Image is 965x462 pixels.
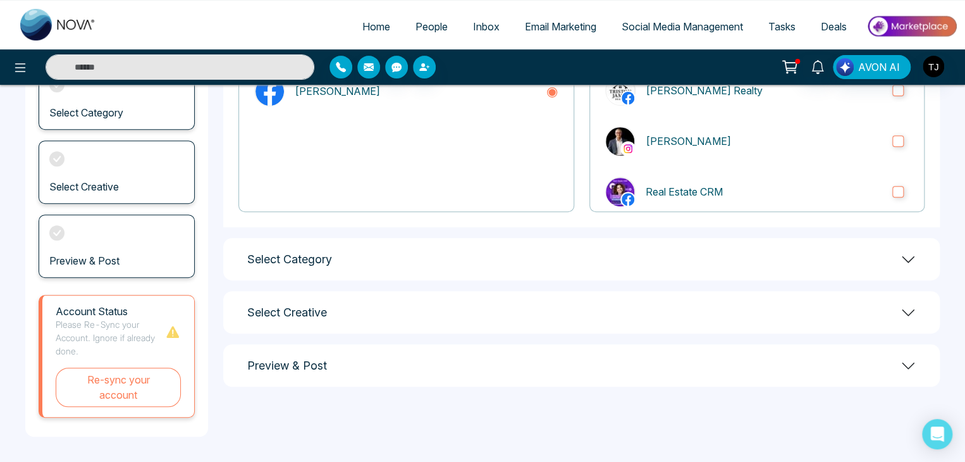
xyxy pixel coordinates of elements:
a: Deals [808,15,859,39]
input: instagramTriston James[PERSON_NAME] [892,135,904,147]
span: Deals [821,20,847,33]
input: Triston James Realty[PERSON_NAME] Realty [892,85,904,96]
span: People [415,20,448,33]
img: Nova CRM Logo [20,9,96,41]
img: Market-place.gif [866,12,957,41]
p: [PERSON_NAME] Realty [646,83,882,98]
a: Inbox [460,15,512,39]
button: Re-sync your account [56,368,181,407]
img: Real Estate CRM [606,178,634,206]
span: AVON AI [858,59,900,75]
span: Email Marketing [525,20,596,33]
img: instagram [622,142,634,155]
h1: Preview & Post [247,359,327,373]
span: Tasks [768,20,796,33]
p: Real Estate CRM [646,184,882,199]
p: [PERSON_NAME] [646,134,882,149]
img: User Avatar [923,56,944,77]
h3: Select Category [49,107,123,119]
span: Home [362,20,390,33]
h3: Select Creative [49,181,119,193]
button: AVON AI [833,55,911,79]
img: Triston James Realty [606,77,634,105]
a: Tasks [756,15,808,39]
span: Social Media Management [622,20,743,33]
h1: Select Creative [247,306,327,320]
div: Open Intercom Messenger [922,419,952,449]
input: Real Estate CRM Real Estate CRM [892,186,904,197]
a: People [403,15,460,39]
p: [PERSON_NAME] [295,84,535,99]
h1: Account Status [56,306,165,318]
span: Inbox [473,20,500,33]
h3: Preview & Post [49,255,120,267]
img: Triston James [606,127,634,156]
a: Email Marketing [512,15,609,39]
a: Home [350,15,403,39]
p: Please Re-Sync your Account. Ignore if already done. [56,318,165,358]
h1: Select Category [247,253,332,266]
a: Social Media Management [609,15,756,39]
img: Lead Flow [836,58,854,76]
